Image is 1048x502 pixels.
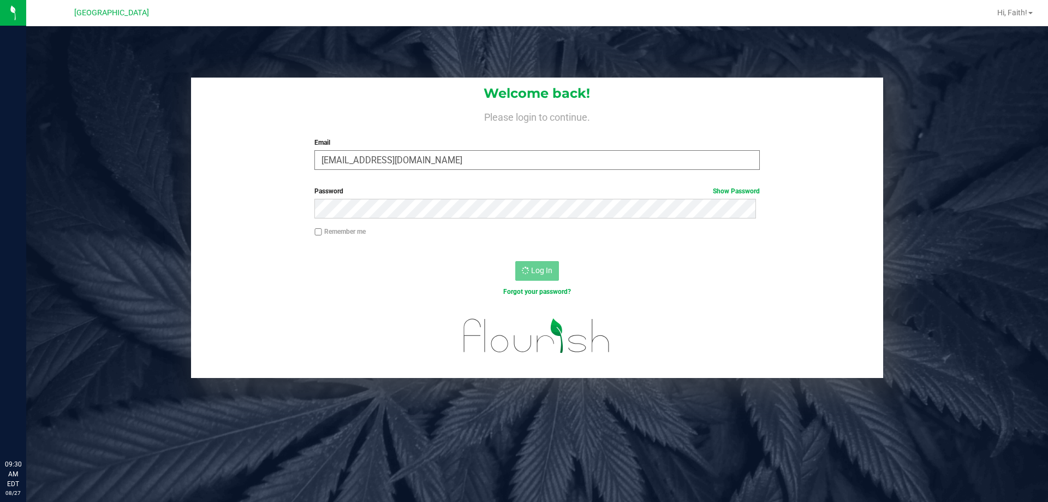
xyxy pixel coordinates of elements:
[450,308,623,364] img: flourish_logo.svg
[314,227,366,237] label: Remember me
[191,109,883,122] h4: Please login to continue.
[531,266,552,275] span: Log In
[713,187,760,195] a: Show Password
[74,8,149,17] span: [GEOGRAPHIC_DATA]
[5,459,21,489] p: 09:30 AM EDT
[314,187,343,195] span: Password
[997,8,1027,17] span: Hi, Faith!
[503,288,571,296] a: Forgot your password?
[314,228,322,236] input: Remember me
[515,261,559,281] button: Log In
[5,489,21,497] p: 08/27
[314,138,759,147] label: Email
[191,86,883,101] h1: Welcome back!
